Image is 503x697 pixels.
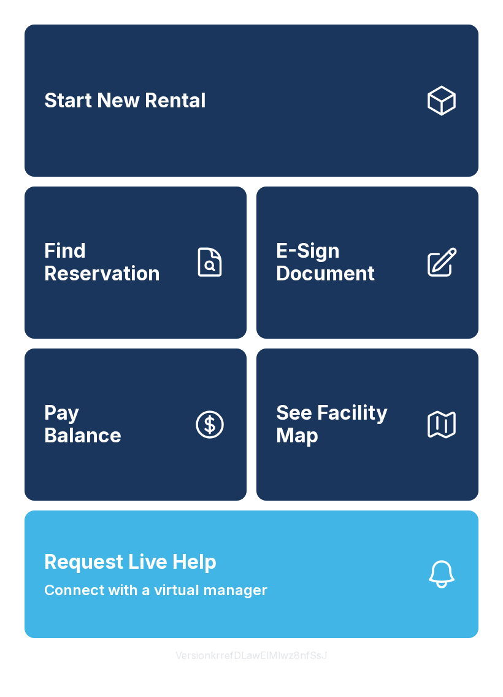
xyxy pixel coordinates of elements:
button: See Facility Map [256,348,478,501]
a: E-Sign Document [256,187,478,339]
span: Connect with a virtual manager [44,579,267,601]
button: VersionkrrefDLawElMlwz8nfSsJ [166,638,337,672]
a: Find Reservation [25,187,247,339]
button: Request Live HelpConnect with a virtual manager [25,510,478,638]
span: See Facility Map [276,402,415,447]
span: Start New Rental [44,90,206,112]
span: Pay Balance [44,402,121,447]
span: Find Reservation [44,240,183,285]
button: PayBalance [25,348,247,501]
span: E-Sign Document [276,240,415,285]
a: Start New Rental [25,25,478,177]
span: Request Live Help [44,547,217,577]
